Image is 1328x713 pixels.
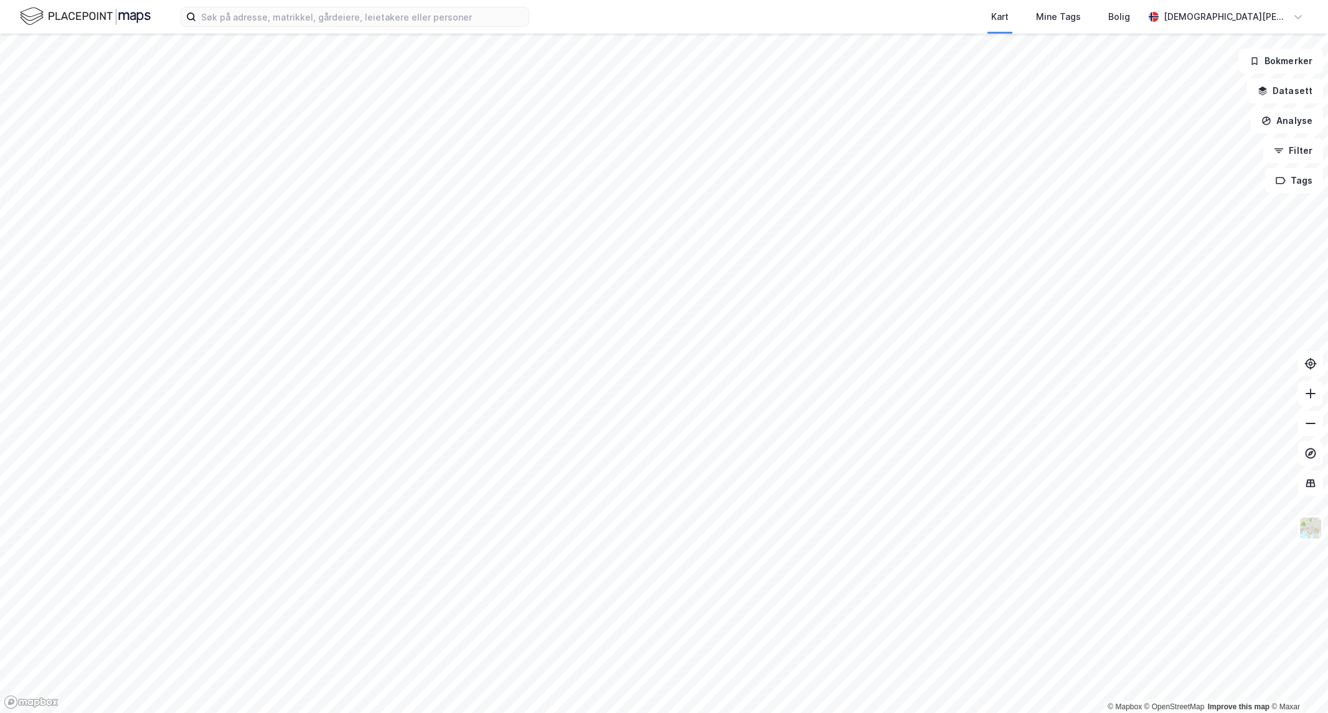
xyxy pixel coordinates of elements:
iframe: Chat Widget [1266,653,1328,713]
button: Datasett [1247,78,1323,103]
input: Søk på adresse, matrikkel, gårdeiere, leietakere eller personer [196,7,529,26]
div: Mine Tags [1036,9,1081,24]
a: Mapbox homepage [4,695,59,709]
div: Kart [991,9,1009,24]
a: Improve this map [1208,702,1269,711]
a: OpenStreetMap [1144,702,1205,711]
img: Z [1299,516,1322,540]
button: Filter [1263,138,1323,163]
div: Kontrollprogram for chat [1266,653,1328,713]
a: Mapbox [1108,702,1142,711]
img: logo.f888ab2527a4732fd821a326f86c7f29.svg [20,6,151,27]
div: [DEMOGRAPHIC_DATA][PERSON_NAME] [1164,9,1288,24]
div: Bolig [1108,9,1130,24]
button: Tags [1265,168,1323,193]
button: Bokmerker [1239,49,1323,73]
button: Analyse [1251,108,1323,133]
